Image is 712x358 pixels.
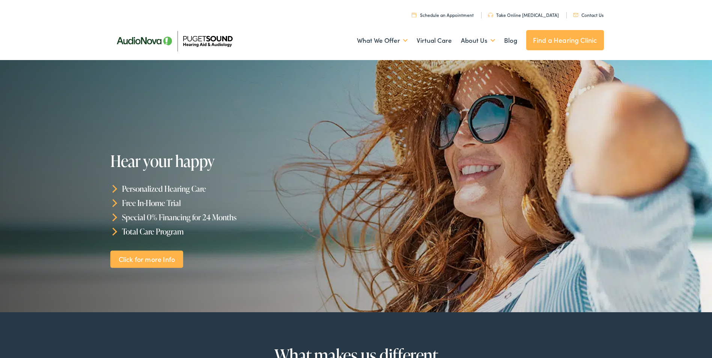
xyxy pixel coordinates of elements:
[110,210,360,224] li: Special 0% Financing for 24 Months
[488,13,493,17] img: utility icon
[110,152,339,170] h1: Hear your happy
[504,27,517,54] a: Blog
[412,12,416,17] img: utility icon
[488,12,559,18] a: Take Online [MEDICAL_DATA]
[461,27,495,54] a: About Us
[110,250,183,268] a: Click for more Info
[412,12,474,18] a: Schedule an Appointment
[573,12,604,18] a: Contact Us
[526,30,604,50] a: Find a Hearing Clinic
[110,182,360,196] li: Personalized Hearing Care
[110,224,360,238] li: Total Care Program
[573,13,578,17] img: utility icon
[417,27,452,54] a: Virtual Care
[110,196,360,210] li: Free In-Home Trial
[357,27,408,54] a: What We Offer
